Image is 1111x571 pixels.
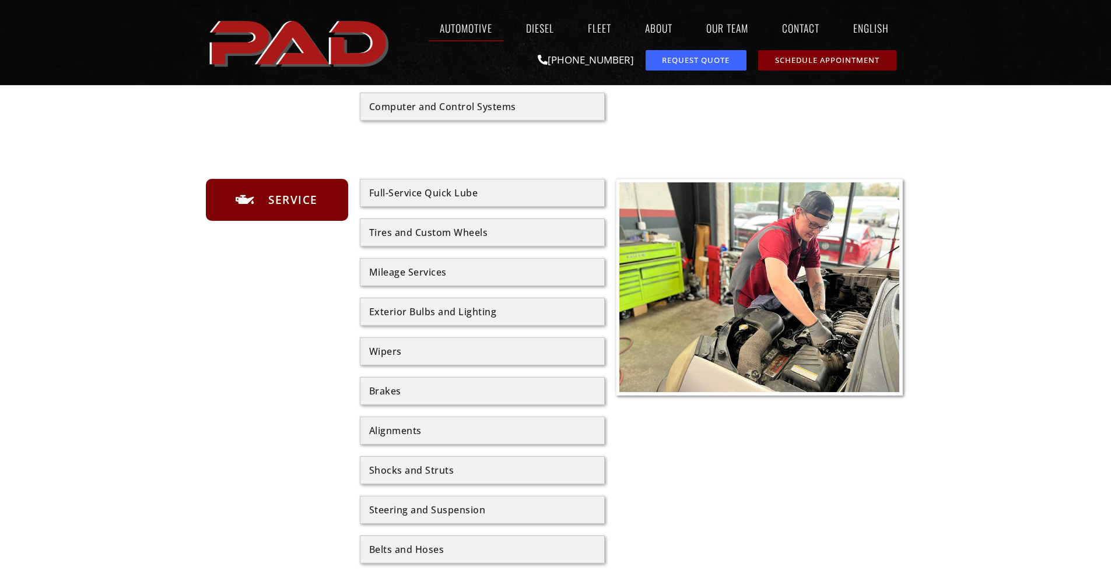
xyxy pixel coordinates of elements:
span: Schedule Appointment [775,57,879,64]
img: The image shows the word "PAD" in bold, red, uppercase letters with a slight shadow effect. [206,11,395,74]
div: Steering and Suspension [369,505,595,514]
nav: Menu [395,15,906,41]
div: Mileage Services [369,267,595,277]
span: Service [265,191,318,209]
div: Exterior Bulbs and Lighting [369,307,595,316]
a: [PHONE_NUMBER] [538,53,634,66]
a: Automotive [429,15,503,41]
img: A mechanic wearing gloves and a cap works on the engine of a car inside an auto repair shop. [619,182,900,393]
div: Belts and Hoses [369,545,595,554]
a: English [842,15,906,41]
a: pro automotive and diesel home page [206,11,395,74]
a: About [634,15,684,41]
div: Computer and Control Systems [369,102,595,111]
div: Full-Service Quick Lube [369,188,595,198]
span: Request Quote [662,57,730,64]
a: Contact [771,15,830,41]
a: request a service or repair quote [646,50,746,71]
a: schedule repair or service appointment [758,50,896,71]
div: Shocks and Struts [369,466,595,475]
a: Fleet [577,15,622,41]
div: Wipers [369,347,595,356]
a: Our Team [695,15,759,41]
a: Diesel [515,15,565,41]
div: Brakes [369,386,595,396]
div: Tires and Custom Wheels [369,228,595,237]
div: Alignments [369,426,595,435]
